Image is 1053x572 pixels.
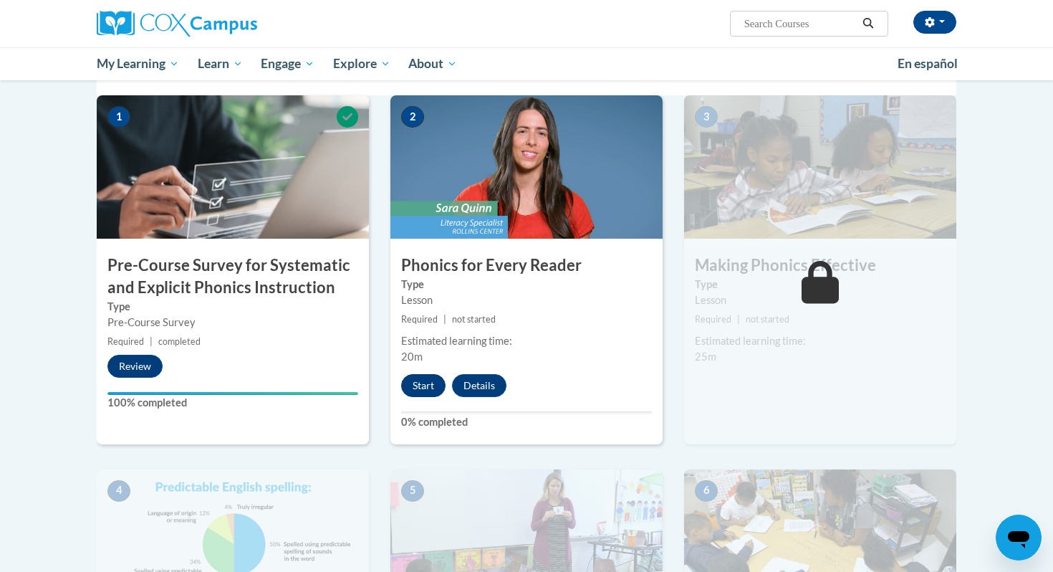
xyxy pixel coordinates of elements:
[333,55,390,72] span: Explore
[743,15,857,32] input: Search Courses
[695,314,731,325] span: Required
[390,254,663,277] h3: Phonics for Every Reader
[401,480,424,502] span: 5
[888,49,967,79] a: En español
[97,11,257,37] img: Cox Campus
[452,374,506,397] button: Details
[87,47,188,80] a: My Learning
[695,480,718,502] span: 6
[684,95,956,239] img: Course Image
[408,55,457,72] span: About
[107,355,163,378] button: Review
[390,95,663,239] img: Course Image
[107,106,130,128] span: 1
[150,336,153,347] span: |
[188,47,252,80] a: Learn
[251,47,324,80] a: Engage
[401,414,652,430] label: 0% completed
[400,47,467,80] a: About
[107,480,130,502] span: 4
[401,106,424,128] span: 2
[97,95,369,239] img: Course Image
[401,277,652,292] label: Type
[401,351,423,363] span: 20m
[107,315,358,330] div: Pre-Course Survey
[107,392,358,395] div: Your progress
[695,106,718,128] span: 3
[452,314,496,325] span: not started
[107,336,144,347] span: Required
[401,333,652,349] div: Estimated learning time:
[737,314,740,325] span: |
[401,314,438,325] span: Required
[75,47,978,80] div: Main menu
[898,56,958,71] span: En español
[107,395,358,411] label: 100% completed
[401,292,652,308] div: Lesson
[97,254,369,299] h3: Pre-Course Survey for Systematic and Explicit Phonics Instruction
[695,277,946,292] label: Type
[107,299,358,315] label: Type
[158,336,201,347] span: completed
[261,55,314,72] span: Engage
[401,374,446,397] button: Start
[443,314,446,325] span: |
[746,314,789,325] span: not started
[913,11,956,34] button: Account Settings
[97,11,369,37] a: Cox Campus
[198,55,243,72] span: Learn
[324,47,400,80] a: Explore
[996,515,1042,561] iframe: Button to launch messaging window
[857,15,879,32] button: Search
[695,292,946,308] div: Lesson
[695,333,946,349] div: Estimated learning time:
[97,55,179,72] span: My Learning
[695,351,716,363] span: 25m
[684,254,956,277] h3: Making Phonics Effective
